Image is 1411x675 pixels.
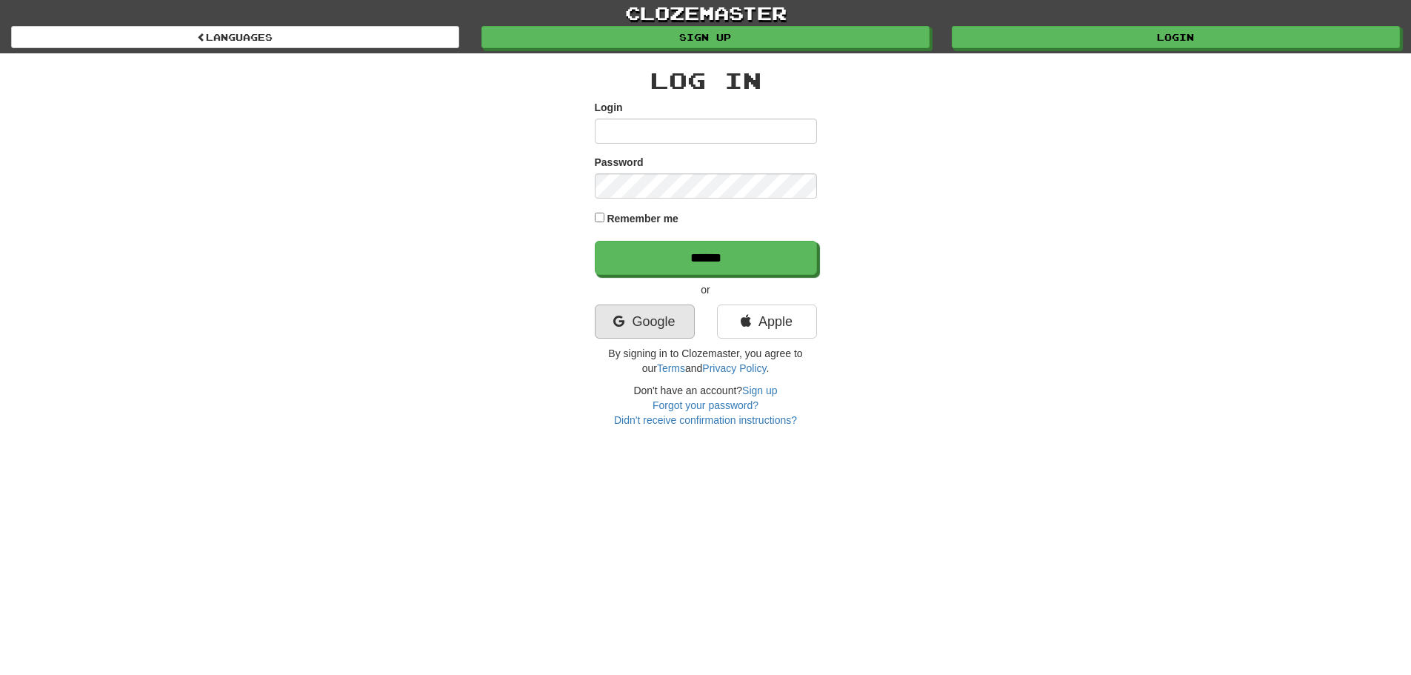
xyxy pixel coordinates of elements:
[595,68,817,93] h2: Log In
[657,362,685,374] a: Terms
[742,385,777,396] a: Sign up
[595,305,695,339] a: Google
[653,399,758,411] a: Forgot your password?
[595,282,817,297] p: or
[11,26,459,48] a: Languages
[607,211,678,226] label: Remember me
[595,155,644,170] label: Password
[717,305,817,339] a: Apple
[614,414,797,426] a: Didn't receive confirmation instructions?
[595,346,817,376] p: By signing in to Clozemaster, you agree to our and .
[952,26,1400,48] a: Login
[595,383,817,428] div: Don't have an account?
[595,100,623,115] label: Login
[481,26,930,48] a: Sign up
[702,362,766,374] a: Privacy Policy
